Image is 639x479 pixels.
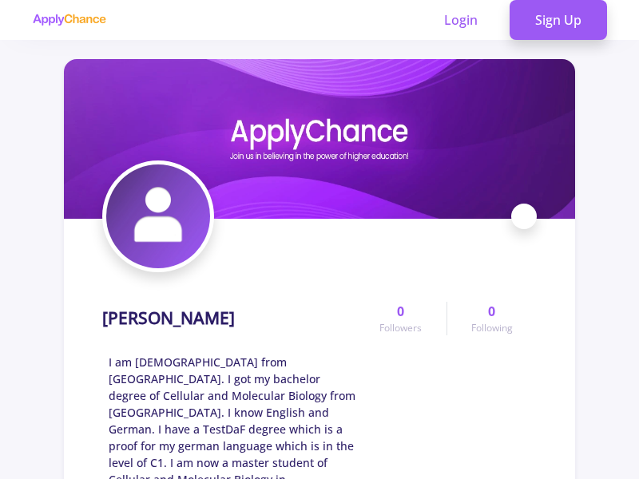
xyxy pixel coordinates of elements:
[447,302,537,335] a: 0Following
[397,302,404,321] span: 0
[32,14,106,26] img: applychance logo text only
[379,321,422,335] span: Followers
[64,59,575,219] img: Kasra Kermanshahchicover image
[106,164,210,268] img: Kasra Kermanshahchiavatar
[102,308,235,328] h1: [PERSON_NAME]
[488,302,495,321] span: 0
[471,321,513,335] span: Following
[355,302,446,335] a: 0Followers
